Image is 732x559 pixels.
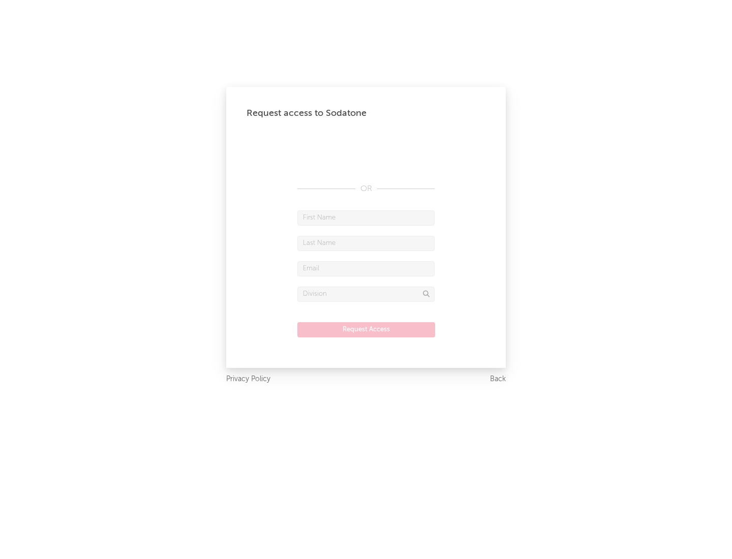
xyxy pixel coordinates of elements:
button: Request Access [297,322,435,337]
input: Division [297,287,435,302]
div: OR [297,183,435,195]
a: Back [490,373,506,386]
div: Request access to Sodatone [247,107,485,119]
input: Last Name [297,236,435,251]
input: Email [297,261,435,276]
a: Privacy Policy [226,373,270,386]
input: First Name [297,210,435,226]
